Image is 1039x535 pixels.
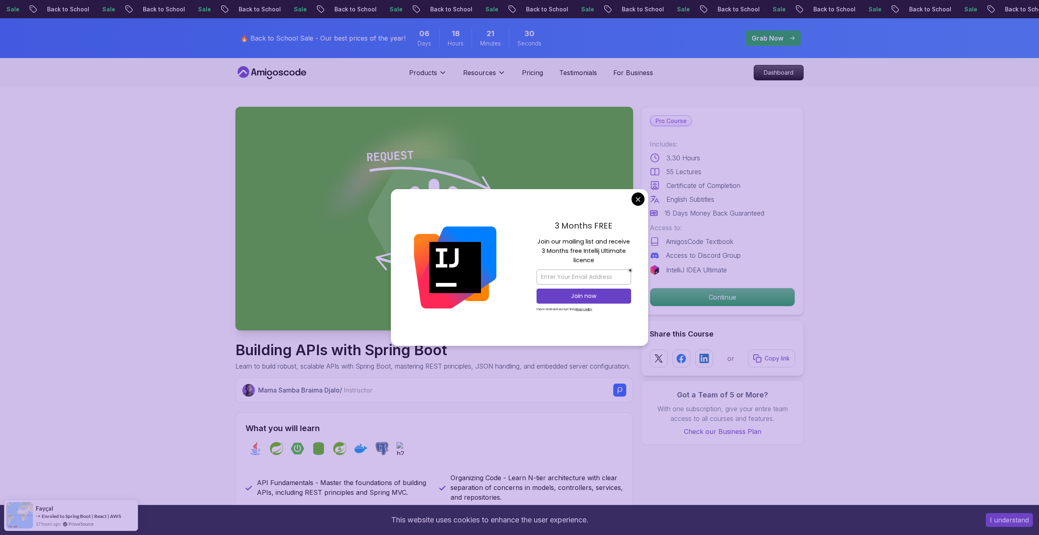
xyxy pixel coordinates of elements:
span: Hours [448,39,463,47]
p: Sale [770,5,795,13]
h2: Share this Course [650,328,795,340]
img: Nelson Djalo [242,384,255,397]
p: Sale [99,5,125,13]
p: Mama Samba Braima Djalo / [258,385,373,395]
a: Check our Business Plan [650,427,795,436]
span: 30 Seconds [524,28,535,39]
p: Back to School [235,5,291,13]
p: Sale [3,5,29,13]
p: Sale [961,5,987,13]
p: 55 Lectures [666,167,701,177]
a: Testimonials [559,68,597,78]
img: docker logo [354,442,367,455]
p: Resources [463,68,496,78]
img: spring logo [270,442,283,455]
p: Copy link [765,354,790,362]
p: 15 Days Money Back Guaranteed [664,208,764,218]
p: Back to School [906,5,961,13]
p: or [727,354,734,363]
p: Sale [386,5,412,13]
p: Organizing Code - Learn N-tier architecture with clear separation of concerns in models, controll... [451,473,623,502]
p: Back to School [810,5,865,13]
img: h2 logo [397,442,410,455]
span: 21 Minutes [487,28,494,39]
p: API Fundamentals - Master the foundations of building APIs, including REST principles and Spring ... [257,478,429,497]
img: postgres logo [375,442,388,455]
button: Resources [463,68,506,84]
p: Sale [482,5,508,13]
h1: Building APIs with Spring Boot [235,342,630,358]
p: Products [409,68,437,78]
p: 🔥 Back to School Sale - Our best prices of the year! [240,33,405,43]
img: building-apis-with-spring-boot_thumbnail [235,107,633,330]
h2: What you will learn [246,423,623,434]
p: With one subscription, give your entire team access to all courses and features. [650,404,795,423]
span: Minutes [480,39,501,47]
span: 18 Hours [452,28,460,39]
p: English Subtitles [666,194,714,204]
p: Access to: [650,223,795,233]
p: Includes: [650,139,795,149]
p: Back to School [44,5,99,13]
span: Days [418,39,431,47]
img: provesource social proof notification image [6,502,33,529]
button: Copy link [748,349,795,367]
a: For Business [613,68,653,78]
span: Seconds [517,39,541,47]
p: Pro Course [651,116,692,126]
img: spring-data-jpa logo [312,442,325,455]
img: jetbrains logo [650,265,660,275]
span: 17 hours ago [36,520,60,527]
span: 6 Days [419,28,429,39]
p: Back to School [331,5,386,13]
p: Back to School [140,5,195,13]
p: Back to School [523,5,578,13]
span: Fayçal [36,505,53,512]
p: AmigosCode Textbook [666,237,733,246]
button: Continue [650,288,795,306]
span: -> [36,513,41,519]
span: Instructor [344,386,373,394]
p: Back to School [714,5,770,13]
p: Certificate of Completion [666,181,740,190]
img: spring-security logo [333,442,346,455]
img: spring-boot logo [291,442,304,455]
p: Sale [865,5,891,13]
a: Dashboard [754,65,804,80]
p: Grab Now [752,33,783,43]
p: Learn to build robust, scalable APIs with Spring Boot, mastering REST principles, JSON handling, ... [235,361,630,371]
p: Access to Discord Group [666,250,741,260]
button: Accept cookies [986,513,1033,527]
p: Back to School [619,5,674,13]
button: Products [409,68,447,84]
p: Sale [195,5,221,13]
p: IntelliJ IDEA Ultimate [666,265,727,275]
p: Back to School [427,5,482,13]
h3: Got a Team of 5 or More? [650,389,795,401]
img: java logo [249,442,262,455]
a: Enroled to Spring Boot | React | AWS [42,513,121,519]
div: This website uses cookies to enhance the user experience. [6,511,974,529]
a: Pricing [522,68,543,78]
p: 3.30 Hours [666,153,700,163]
p: Sale [291,5,317,13]
p: Sale [578,5,604,13]
a: ProveSource [69,520,94,527]
p: Sale [674,5,700,13]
